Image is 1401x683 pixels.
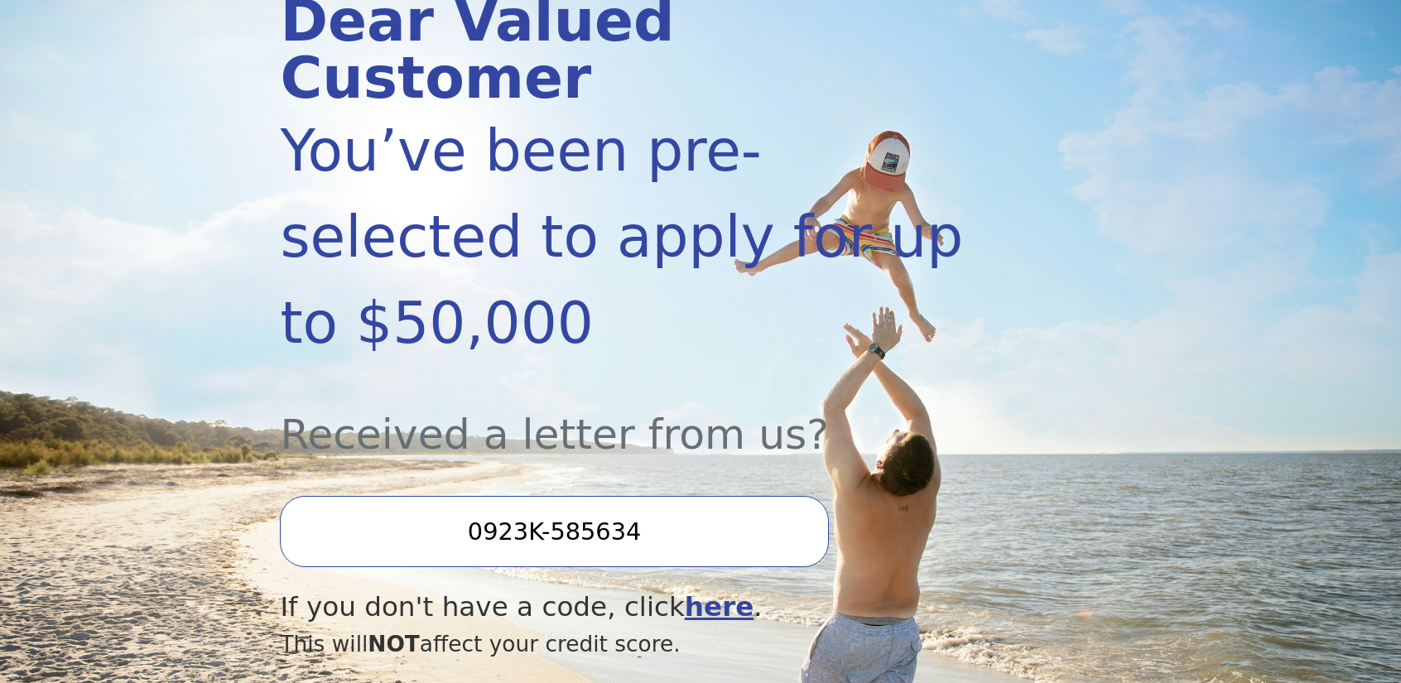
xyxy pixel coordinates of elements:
input: Enter your Offer Code: [280,496,828,567]
a: here [685,591,754,623]
div: You’ve been pre-selected to apply for up to $50,000 [280,108,994,366]
span: NOT [368,631,420,657]
div: If you don't have a code, click . [280,587,994,628]
div: Received a letter from us? [280,366,994,466]
div: This will affect your credit score. [280,628,994,661]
